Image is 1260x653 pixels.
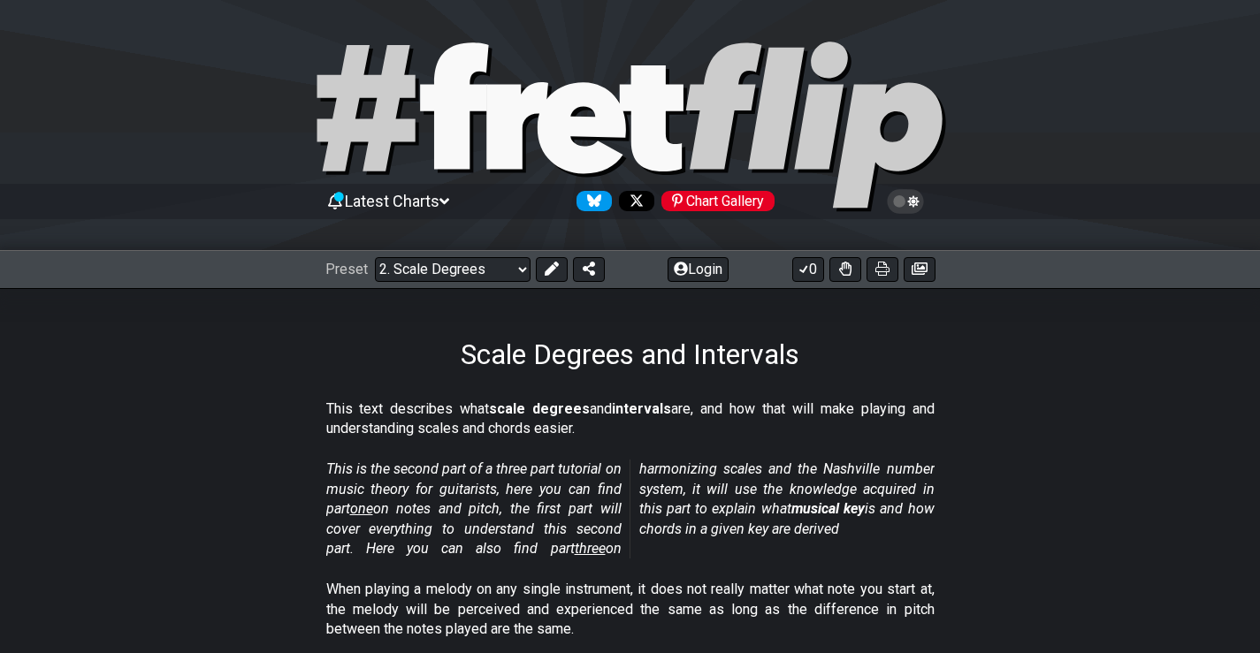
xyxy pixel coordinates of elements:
button: Create image [904,257,935,282]
button: Print [867,257,898,282]
strong: musical key [791,500,865,517]
a: Follow #fretflip at Bluesky [569,191,612,211]
a: #fretflip at Pinterest [654,191,775,211]
button: Toggle Dexterity for all fretkits [829,257,861,282]
p: When playing a melody on any single instrument, it does not really matter what note you start at,... [326,580,935,639]
h1: Scale Degrees and Intervals [461,338,799,371]
select: Preset [375,257,531,282]
button: Login [668,257,729,282]
button: Share Preset [573,257,605,282]
button: 0 [792,257,824,282]
em: This is the second part of a three part tutorial on music theory for guitarists, here you can fin... [326,460,935,557]
p: This text describes what and are, and how that will make playing and understanding scales and cho... [326,399,935,439]
span: Toggle light / dark theme [896,194,916,209]
span: Latest Charts [345,192,439,210]
span: one [350,500,373,517]
a: Follow #fretflip at X [612,191,654,211]
button: Edit Preset [536,257,568,282]
span: Preset [325,261,368,277]
span: three [575,540,606,557]
strong: intervals [612,400,671,417]
strong: scale degrees [489,400,590,417]
div: Chart Gallery [661,191,775,211]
